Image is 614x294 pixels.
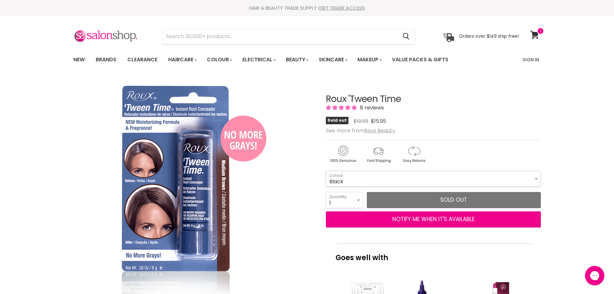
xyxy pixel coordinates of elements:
a: Value Packs & Gifts [387,53,453,66]
a: Colour [202,53,236,66]
a: Roux Beauty [364,127,395,134]
a: Skincare [314,53,351,66]
span: 5.00 stars [326,104,358,111]
select: Quantity [326,192,363,208]
button: Search [398,29,415,44]
p: Goes well with [336,244,531,265]
a: New [69,53,90,66]
img: returns.gif [397,144,431,164]
a: Electrical [238,53,280,66]
form: Product [162,29,415,44]
ul: Main menu [69,50,486,69]
iframe: Gorgias live chat messenger [582,264,608,288]
span: 8 reviews [358,104,384,111]
input: Search [163,29,398,44]
a: Beauty [281,53,313,66]
a: Brands [91,53,121,66]
span: Sold out [326,117,348,124]
span: Sold out [440,196,467,204]
img: shipping.gif [361,144,395,164]
img: genuine.gif [326,144,360,164]
a: GET TRADE ACCESS [320,5,365,11]
a: Clearance [122,53,162,66]
nav: Main [65,50,549,69]
a: Haircare [163,53,201,66]
button: Sold out [367,192,541,208]
p: Orders over $149 ship free! [459,33,519,39]
div: HAIR & BEAUTY TRADE SUPPLY | [65,5,549,11]
a: Sign In [519,53,543,66]
button: NOTIFY ME WHEN IT'S AVAILABLE [326,211,541,228]
h1: Roux 'Tween Time [326,94,541,104]
span: See more from [326,127,395,134]
span: $19.95 [354,117,368,125]
span: $15.95 [371,117,386,125]
a: Makeup [353,53,386,66]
